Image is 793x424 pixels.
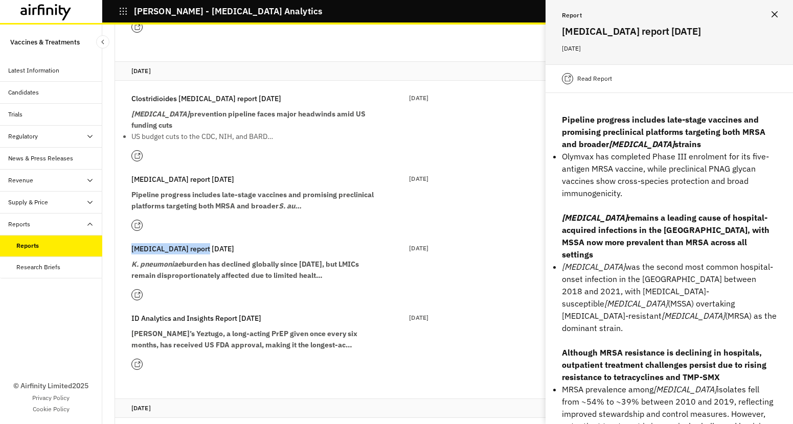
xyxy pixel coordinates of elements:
em: [MEDICAL_DATA] [662,311,725,321]
div: Reports [8,220,30,229]
p: [DATE] [409,93,428,103]
em: K. pneumoniae [131,260,182,269]
strong: Although MRSA resistance is declining in hospitals, outpatient treatment challenges persist due t... [562,347,766,382]
p: © Airfinity Limited 2025 [13,381,88,391]
strong: [PERSON_NAME]’s Yeztugo, a long-acting PrEP given once every six months, has received US FDA appr... [131,329,357,349]
a: Privacy Policy [32,393,70,403]
p: Read Report [577,74,612,84]
em: [MEDICAL_DATA] [131,109,190,119]
em: [MEDICAL_DATA] [604,298,668,309]
em: [MEDICAL_DATA] [609,139,674,149]
em: [MEDICAL_DATA] [562,262,625,272]
p: [DATE] [409,174,428,184]
p: [PERSON_NAME] - [MEDICAL_DATA] Analytics [134,7,322,16]
p: [MEDICAL_DATA] report [DATE] [131,243,234,254]
div: Research Briefs [16,263,60,272]
a: Cookie Policy [33,405,70,414]
p: was the second most common hospital-onset infection in the [GEOGRAPHIC_DATA] between 2018 and 202... [562,261,777,334]
em: [MEDICAL_DATA] [562,213,627,223]
button: [PERSON_NAME] - [MEDICAL_DATA] Analytics [119,3,322,20]
strong: prevention pipeline faces major headwinds amid US funding cuts [131,109,366,130]
p: [DATE] [562,43,777,54]
strong: Pipeline progress includes late-stage vaccines and promising preclinical platforms targeting both... [131,190,374,210]
p: [DATE] [409,243,428,253]
div: Candidates [8,88,39,97]
p: Vaccines & Treatments [10,33,80,52]
strong: Pipeline progress includes late-stage vaccines and promising preclinical platforms targeting both... [562,114,765,149]
p: [DATE] [409,313,428,323]
p: [DATE] [131,66,764,76]
div: News & Press Releases [8,154,73,163]
div: Reports [16,241,39,250]
div: Trials [8,110,22,119]
p: Clostridioides [MEDICAL_DATA] report [DATE] [131,93,281,104]
p: [MEDICAL_DATA] report [DATE] [131,174,234,185]
button: Close Sidebar [96,35,109,49]
p: ID Analytics and Insights Report [DATE] [131,313,261,324]
p: US budget cuts to the CDC, NIH, and BARD… [131,131,377,142]
div: Supply & Price [8,198,48,207]
div: Latest Information [8,66,59,75]
div: Regulatory [8,132,38,141]
p: Olymvax has completed Phase III enrolment for its five-antigen MRSA vaccine, while preclinical PN... [562,150,777,199]
strong: burden has declined globally since [DATE], but LMICs remain disproportionately affected due to li... [131,260,359,280]
h2: [MEDICAL_DATA] report [DATE] [562,23,777,39]
em: S. au… [279,201,302,210]
em: [MEDICAL_DATA] [653,384,717,394]
p: [DATE] [131,403,764,413]
strong: remains a leading cause of hospital-acquired infections in the [GEOGRAPHIC_DATA], with MSSA now m... [562,213,769,260]
div: Revenue [8,176,33,185]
